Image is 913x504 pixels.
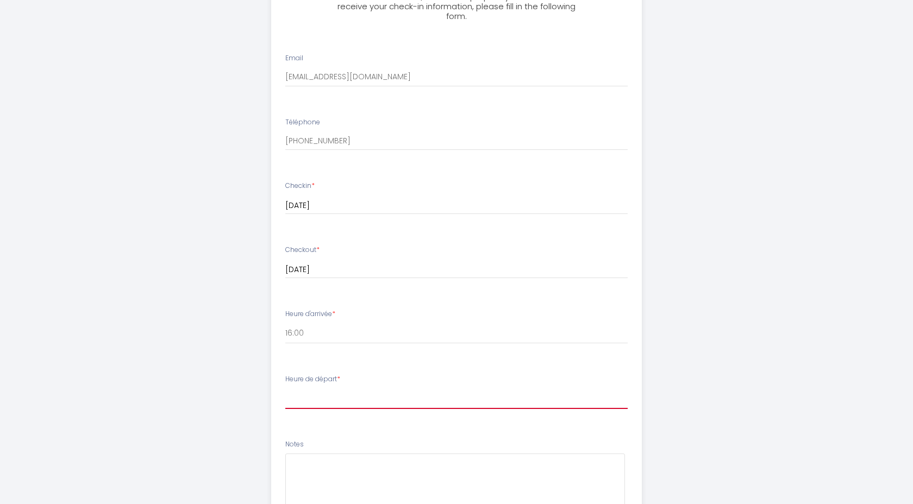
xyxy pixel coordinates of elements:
[285,374,340,385] label: Heure de départ
[285,117,320,128] label: Téléphone
[285,439,304,450] label: Notes
[285,181,315,191] label: Checkin
[285,245,320,255] label: Checkout
[285,309,335,319] label: Heure d'arrivée
[285,53,303,64] label: Email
